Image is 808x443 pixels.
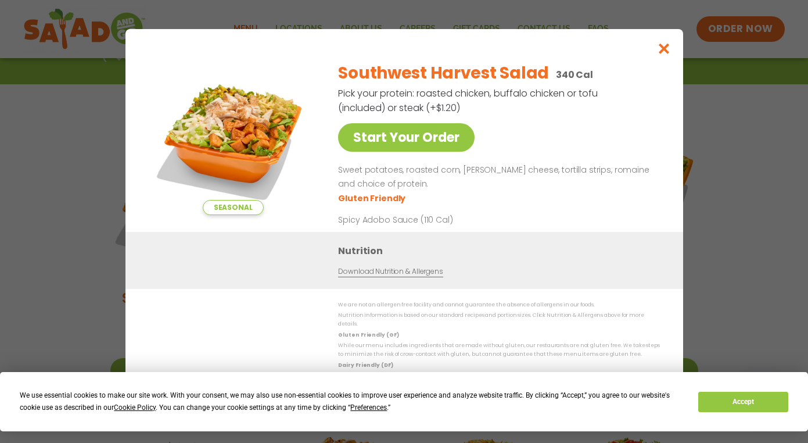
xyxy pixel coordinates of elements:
strong: Dairy Friendly (DF) [338,361,393,368]
p: Spicy Adobo Sauce (110 Cal) [338,213,553,226]
h3: Nutrition [338,243,666,258]
img: Featured product photo for Southwest Harvest Salad [152,52,314,215]
p: While our menu includes ingredients that are made without gluten, our restaurants are not gluten ... [338,341,660,359]
button: Accept [698,392,788,412]
a: Download Nutrition & Allergens [338,266,443,277]
strong: Gluten Friendly (GF) [338,331,398,338]
a: Start Your Order [338,123,475,152]
h2: Southwest Harvest Salad [338,61,549,85]
p: Nutrition information is based on our standard recipes and portion sizes. Click Nutrition & Aller... [338,311,660,329]
li: Gluten Friendly [338,192,407,204]
span: Preferences [350,403,387,412]
p: Pick your protein: roasted chicken, buffalo chicken or tofu (included) or steak (+$1.20) [338,86,599,115]
p: While our menu includes foods that are made without dairy, our restaurants are not dairy free. We... [338,371,660,390]
span: Seasonal [202,200,263,215]
div: We use essential cookies to make our site work. With your consent, we may also use non-essential ... [20,390,684,414]
p: Sweet potatoes, roasted corn, [PERSON_NAME] cheese, tortilla strips, romaine and choice of protein. [338,163,655,191]
button: Close modal [645,29,683,68]
p: 340 Cal [555,67,592,82]
span: Cookie Policy [114,403,156,412]
p: We are not an allergen free facility and cannot guarantee the absence of allergens in our foods. [338,301,660,309]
